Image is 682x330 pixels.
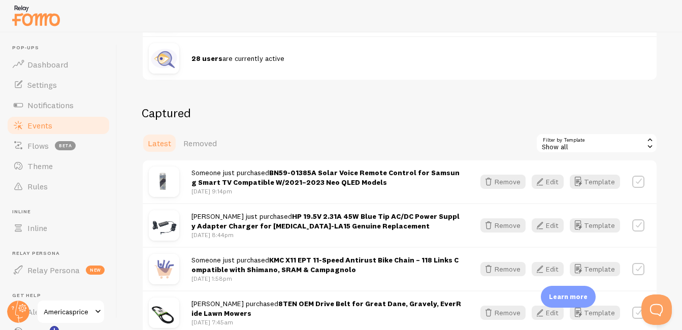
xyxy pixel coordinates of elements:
span: Rules [27,181,48,191]
span: Settings [27,80,57,90]
p: [DATE] 7:45am [191,318,462,326]
strong: BN59-01385A Solar Voice Remote Control for Samsung Smart TV Compatible W/2021–2023 Neo QLED Models [191,168,460,187]
span: Americasprice [44,306,92,318]
a: Americasprice [37,300,105,324]
button: Remove [480,262,526,276]
span: new [86,266,105,275]
span: Inline [27,223,47,233]
strong: HP 19.5V 2.31A 45W Blue Tip AC/DC Power Supply Adapter Charger for [MEDICAL_DATA]-LA15 Genuine Re... [191,212,460,230]
a: Inline [6,218,111,238]
p: [DATE] 1:58pm [191,274,462,283]
span: Theme [27,161,53,171]
h2: Captured [142,105,658,121]
button: Template [570,306,620,320]
span: Relay Persona [27,265,80,275]
a: Removed [177,133,223,153]
span: Events [27,120,52,130]
span: Get Help [12,292,111,299]
p: [DATE] 9:14pm [191,187,462,195]
a: Dashboard [6,54,111,75]
p: [DATE] 8:44pm [191,230,462,239]
button: Remove [480,306,526,320]
span: Latest [148,138,171,148]
span: Notifications [27,100,74,110]
a: Relay Persona new [6,260,111,280]
img: fomo-relay-logo-orange.svg [11,3,61,28]
a: Latest [142,133,177,153]
div: Learn more [541,286,596,308]
strong: KMC X11 EPT 11-Speed Antirust Bike Chain – 118 Links Compatible with Shimano, SRAM & Campagnolo [191,255,459,274]
div: Show all [536,133,658,153]
iframe: Help Scout Beacon - Open [641,294,672,325]
strong: 28 users [191,54,222,63]
span: Someone just purchased [191,255,459,274]
a: Edit [532,262,570,276]
span: Pop-ups [12,45,111,51]
img: purchase.jpg [149,254,179,284]
button: Edit [532,175,564,189]
a: Theme [6,156,111,176]
button: Template [570,262,620,276]
img: s202196731164749300_p1654_i1_w1505.jpeg [149,298,179,328]
span: [PERSON_NAME] just purchased [191,212,460,230]
a: Events [6,115,111,136]
span: beta [55,141,76,150]
button: Template [570,175,620,189]
button: Remove [480,218,526,233]
span: Dashboard [27,59,68,70]
button: Edit [532,306,564,320]
span: Removed [183,138,217,148]
span: are currently active [191,54,284,63]
img: inquiry.jpg [149,43,179,74]
a: Flows beta [6,136,111,156]
a: Settings [6,75,111,95]
p: Learn more [549,292,588,302]
strong: 8TEN OEM Drive Belt for Great Dane, Gravely, EverRide Lawn Mowers [191,299,461,318]
span: Relay Persona [12,250,111,257]
a: Notifications [6,95,111,115]
a: Edit [532,175,570,189]
a: Edit [532,306,570,320]
span: [PERSON_NAME] purchased [191,299,461,318]
span: Someone just purchased [191,168,460,187]
button: Edit [532,262,564,276]
img: s202196731164749300_p1961_i1_w1505.jpeg [149,167,179,197]
button: Edit [532,218,564,233]
a: Edit [532,218,570,233]
button: Remove [480,175,526,189]
span: Flows [27,141,49,151]
button: Template [570,218,620,233]
span: Inline [12,209,111,215]
img: s202196731164749300_p1771_i1_w1505.jpeg [149,210,179,241]
a: Rules [6,176,111,196]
